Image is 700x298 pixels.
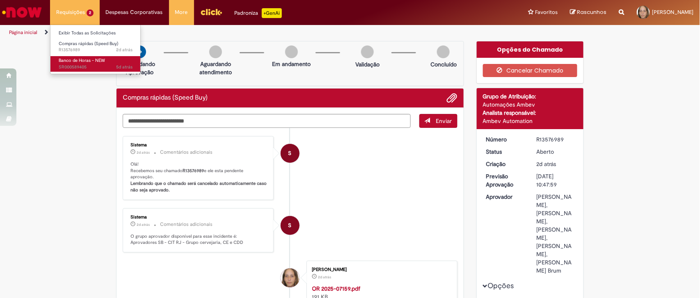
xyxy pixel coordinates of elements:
[281,268,300,287] div: Maria Giovanna De Araujo Ferreira
[196,60,236,76] p: Aguardando atendimento
[59,57,105,64] span: Banco de Horas - NEW
[272,60,311,68] p: Em andamento
[87,9,94,16] span: 2
[116,64,133,70] span: 5d atrás
[235,8,282,18] div: Padroniza
[480,160,531,168] dt: Criação
[130,215,267,220] div: Sistema
[137,150,150,155] span: 2d atrás
[652,9,694,16] span: [PERSON_NAME]
[480,172,531,189] dt: Previsão Aprovação
[437,45,450,58] img: img-circle-grey.png
[50,39,141,55] a: Aberto R13576989 : Compras rápidas (Speed Buy)
[355,60,380,68] p: Validação
[536,135,574,143] div: R13576989
[483,100,578,109] div: Automações Ambev
[50,56,141,71] a: Aberto SR000589405 : Banco de Horas - NEW
[483,117,578,125] div: Ambev Automation
[9,29,37,36] a: Página inicial
[312,267,449,272] div: [PERSON_NAME]
[312,285,361,292] a: OR 2025-07159.pdf
[123,94,208,102] h2: Compras rápidas (Speed Buy) Histórico de tíquete
[130,143,267,148] div: Sistema
[318,275,332,280] time: 29/09/2025 13:47:36
[430,60,457,68] p: Concluído
[183,168,204,174] b: R13576989
[577,8,607,16] span: Rascunhos
[175,8,188,16] span: More
[6,25,460,40] ul: Trilhas de página
[160,221,213,228] small: Comentários adicionais
[361,45,374,58] img: img-circle-grey.png
[447,93,458,103] button: Adicionar anexos
[200,6,222,18] img: click_logo_yellow_360x200.png
[288,216,292,235] span: S
[480,193,531,201] dt: Aprovador
[50,29,141,38] a: Exibir Todas as Solicitações
[137,222,150,227] time: 29/09/2025 13:48:08
[116,47,133,53] span: 2d atrás
[483,64,578,77] button: Cancelar Chamado
[137,222,150,227] span: 2d atrás
[536,160,574,168] div: 29/09/2025 13:47:59
[536,160,556,168] span: 2d atrás
[130,180,268,193] b: Lembrando que o chamado será cancelado automaticamente caso não seja aprovado.
[1,4,43,20] img: ServiceNow
[288,143,292,163] span: S
[536,148,574,156] div: Aberto
[56,8,85,16] span: Requisições
[59,64,133,71] span: SR000589405
[116,47,133,53] time: 29/09/2025 13:48:01
[262,8,282,18] p: +GenAi
[480,135,531,143] dt: Número
[130,161,267,193] p: Olá! Recebemos seu chamado e ele esta pendente aprovação.
[536,172,574,189] div: [DATE] 10:47:59
[480,148,531,156] dt: Status
[106,8,163,16] span: Despesas Corporativas
[281,144,300,163] div: System
[59,41,118,47] span: Compras rápidas (Speed Buy)
[130,233,267,246] p: O grupo aprovador disponível para esse incidente é: Aprovadores SB - CIT RJ - Grupo cervejaria, C...
[59,47,133,53] span: R13576989
[419,114,458,128] button: Enviar
[285,45,298,58] img: img-circle-grey.png
[209,45,222,58] img: img-circle-grey.png
[535,8,558,16] span: Favoritos
[116,64,133,70] time: 26/09/2025 15:37:17
[318,275,332,280] span: 2d atrás
[281,216,300,235] div: System
[160,149,213,156] small: Comentários adicionais
[483,109,578,117] div: Analista responsável:
[483,92,578,100] div: Grupo de Atribuição:
[570,9,607,16] a: Rascunhos
[436,117,452,125] span: Enviar
[477,41,584,58] div: Opções do Chamado
[50,25,141,74] ul: Requisições
[137,150,150,155] time: 29/09/2025 13:48:12
[536,193,574,275] div: [PERSON_NAME], [PERSON_NAME], [PERSON_NAME], [PERSON_NAME], [PERSON_NAME] Brum
[123,114,411,128] textarea: Digite sua mensagem aqui...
